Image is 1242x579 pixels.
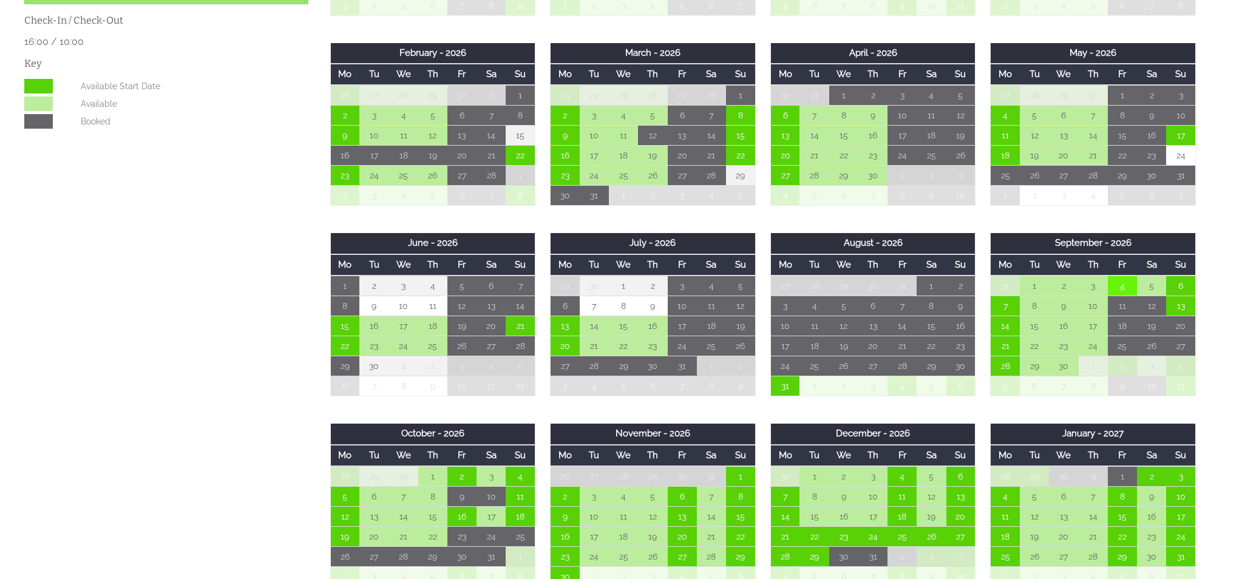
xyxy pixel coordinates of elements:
[418,146,447,166] td: 19
[330,233,535,254] th: June - 2026
[24,36,308,47] p: 16:00 / 10:00
[418,64,447,85] th: Th
[726,146,755,166] td: 22
[551,106,580,126] td: 2
[697,166,726,186] td: 28
[668,126,697,146] td: 13
[551,146,580,166] td: 16
[24,15,308,26] h3: Check-In / Check-Out
[551,276,580,296] td: 29
[359,106,389,126] td: 3
[858,106,887,126] td: 9
[917,106,946,126] td: 11
[917,85,946,106] td: 4
[389,64,418,85] th: We
[1020,166,1049,186] td: 26
[551,233,756,254] th: July - 2026
[78,114,305,129] dd: Booked
[477,106,506,126] td: 7
[389,146,418,166] td: 18
[330,126,359,146] td: 9
[1166,186,1195,206] td: 7
[506,85,535,106] td: 1
[609,166,638,186] td: 25
[506,126,535,146] td: 15
[1049,276,1078,296] td: 2
[609,146,638,166] td: 18
[829,106,858,126] td: 8
[447,85,477,106] td: 30
[799,126,829,146] td: 14
[551,166,580,186] td: 23
[506,166,535,186] td: 1
[551,254,580,276] th: Mo
[1137,254,1166,276] th: Sa
[609,106,638,126] td: 4
[477,64,506,85] th: Sa
[330,85,359,106] td: 26
[829,166,858,186] td: 29
[78,96,305,111] dd: Available
[887,276,917,296] td: 31
[668,146,697,166] td: 20
[1166,146,1195,166] td: 24
[991,276,1020,296] td: 31
[330,64,359,85] th: Mo
[770,276,799,296] td: 27
[668,85,697,106] td: 27
[668,106,697,126] td: 6
[1049,126,1078,146] td: 13
[1166,106,1195,126] td: 10
[726,254,755,276] th: Su
[770,85,799,106] td: 30
[551,43,756,64] th: March - 2026
[609,126,638,146] td: 11
[1108,85,1137,106] td: 1
[1049,254,1078,276] th: We
[799,146,829,166] td: 21
[668,186,697,206] td: 3
[330,296,359,316] td: 8
[991,166,1020,186] td: 25
[799,106,829,126] td: 7
[829,126,858,146] td: 15
[447,276,477,296] td: 5
[917,64,946,85] th: Sa
[946,166,976,186] td: 3
[418,254,447,276] th: Th
[1079,276,1108,296] td: 3
[447,64,477,85] th: Fr
[858,126,887,146] td: 16
[359,276,389,296] td: 2
[477,186,506,206] td: 7
[858,254,887,276] th: Th
[991,233,1196,254] th: September - 2026
[477,276,506,296] td: 6
[1108,106,1137,126] td: 8
[1049,166,1078,186] td: 27
[1020,254,1049,276] th: Tu
[1137,126,1166,146] td: 16
[580,166,609,186] td: 24
[330,186,359,206] td: 2
[330,254,359,276] th: Mo
[389,276,418,296] td: 3
[697,254,726,276] th: Sa
[770,43,976,64] th: April - 2026
[638,254,667,276] th: Th
[1079,64,1108,85] th: Th
[829,186,858,206] td: 6
[887,126,917,146] td: 17
[359,126,389,146] td: 10
[991,186,1020,206] td: 1
[638,146,667,166] td: 19
[697,85,726,106] td: 28
[1020,126,1049,146] td: 12
[638,85,667,106] td: 26
[770,233,976,254] th: August - 2026
[1020,146,1049,166] td: 19
[1079,126,1108,146] td: 14
[917,126,946,146] td: 18
[887,106,917,126] td: 10
[330,166,359,186] td: 23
